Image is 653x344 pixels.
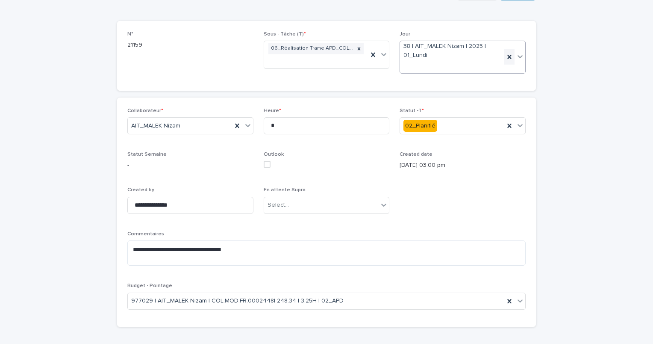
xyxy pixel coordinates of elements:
p: - [127,161,253,170]
span: Budget - Pointage [127,283,172,288]
span: Jour [400,32,410,37]
div: 06_Réalisation Trame APD_COL.MOD.FR.0002448 [268,43,355,54]
p: [DATE] 03:00 pm [400,161,526,170]
span: Outlook [264,152,284,157]
span: Created by [127,187,154,193]
span: 977029 | AIT_MALEK Nizam | COL.MOD.FR.0002448| 248.34 | 3.25H | 02_APD [131,297,344,305]
span: Sous - Tâche (T) [264,32,306,37]
span: Statut -T [400,108,424,113]
span: Statut Semaine [127,152,167,157]
span: Commentaires [127,231,164,237]
p: 21159 [127,41,253,50]
span: AIT_MALEK Nizam [131,122,180,130]
div: 02_Planifié [403,120,437,132]
div: Select... [268,201,289,210]
span: En attente Supra [264,187,306,193]
span: Heure [264,108,281,113]
span: Collaborateur [127,108,163,113]
span: Created date [400,152,432,157]
span: N° [127,32,133,37]
span: 38 | AIT_MALEK Nizam | 2025 | 01_Lundi [403,42,501,60]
